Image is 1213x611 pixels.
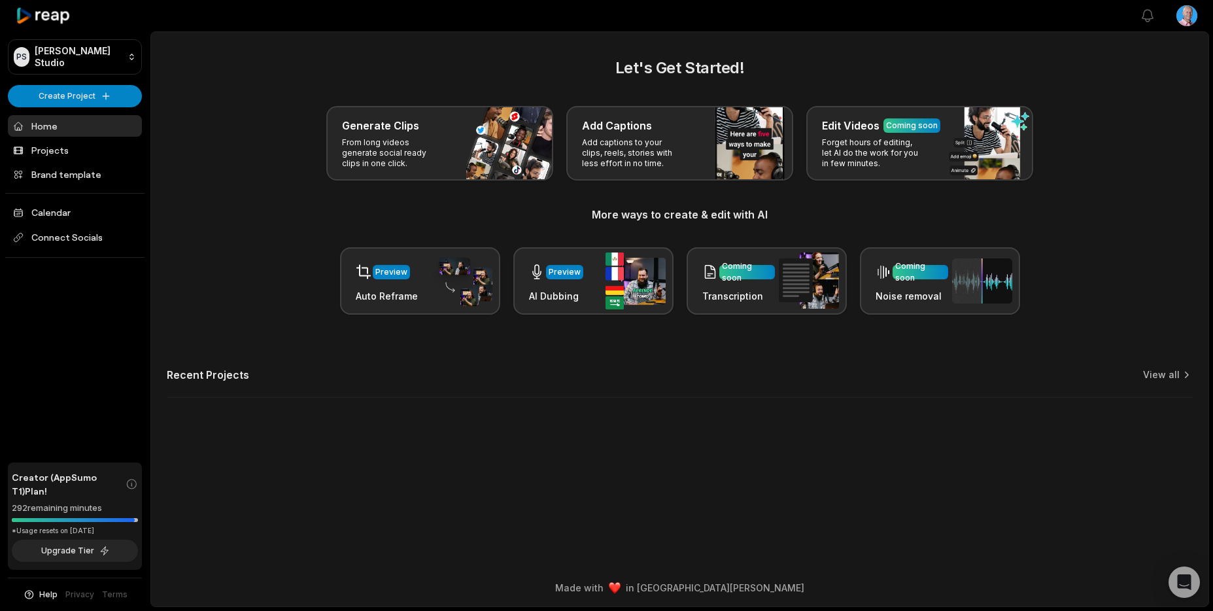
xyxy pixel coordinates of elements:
[582,118,652,133] h3: Add Captions
[167,368,249,381] h2: Recent Projects
[342,137,443,169] p: From long videos generate social ready clips in one click.
[8,201,142,223] a: Calendar
[12,470,126,498] span: Creator (AppSumo T1) Plan!
[39,589,58,601] span: Help
[779,253,839,309] img: transcription.png
[12,502,138,515] div: 292 remaining minutes
[895,260,946,284] div: Coming soon
[876,289,948,303] h3: Noise removal
[432,256,492,307] img: auto_reframe.png
[8,164,142,185] a: Brand template
[12,526,138,536] div: *Usage resets on [DATE]
[822,118,880,133] h3: Edit Videos
[952,258,1012,304] img: noise_removal.png
[163,581,1197,595] div: Made with in [GEOGRAPHIC_DATA][PERSON_NAME]
[65,589,94,601] a: Privacy
[167,207,1193,222] h3: More ways to create & edit with AI
[23,589,58,601] button: Help
[529,289,583,303] h3: AI Dubbing
[1143,368,1180,381] a: View all
[167,56,1193,80] h2: Let's Get Started!
[14,47,29,67] div: PS
[549,266,581,278] div: Preview
[102,589,128,601] a: Terms
[8,226,142,249] span: Connect Socials
[8,115,142,137] a: Home
[609,582,621,594] img: heart emoji
[582,137,683,169] p: Add captions to your clips, reels, stories with less effort in no time.
[8,139,142,161] a: Projects
[1169,567,1200,598] div: Open Intercom Messenger
[606,253,666,309] img: ai_dubbing.png
[35,45,122,69] p: [PERSON_NAME] Studio
[375,266,407,278] div: Preview
[8,85,142,107] button: Create Project
[702,289,775,303] h3: Transcription
[342,118,419,133] h3: Generate Clips
[12,540,138,562] button: Upgrade Tier
[822,137,923,169] p: Forget hours of editing, let AI do the work for you in few minutes.
[722,260,772,284] div: Coming soon
[356,289,418,303] h3: Auto Reframe
[886,120,938,131] div: Coming soon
